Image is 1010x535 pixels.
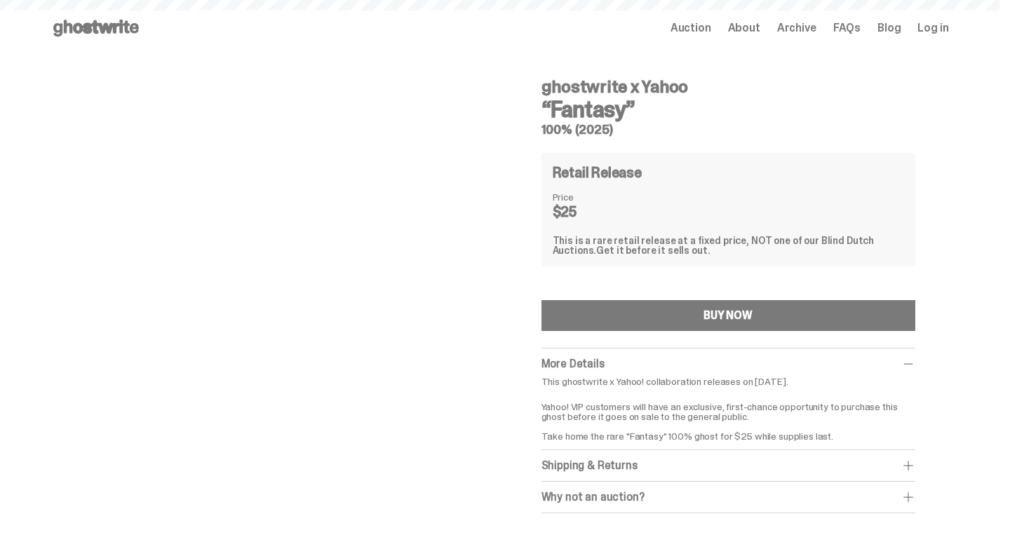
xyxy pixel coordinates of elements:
p: This ghostwrite x Yahoo! collaboration releases on [DATE]. [541,377,915,386]
div: This is a rare retail release at a fixed price, NOT one of our Blind Dutch Auctions. [553,236,904,255]
a: Log in [917,22,948,34]
button: BUY NOW [541,300,915,331]
h5: 100% (2025) [541,123,915,136]
dd: $25 [553,205,623,219]
div: BUY NOW [703,310,753,321]
h4: Retail Release [553,165,642,180]
span: More Details [541,356,605,371]
a: Blog [877,22,901,34]
div: Why not an auction? [541,490,915,504]
span: Get it before it sells out. [596,244,710,257]
a: FAQs [833,22,861,34]
h3: “Fantasy” [541,98,915,121]
a: Auction [671,22,711,34]
p: Yahoo! VIP customers will have an exclusive, first-chance opportunity to purchase this ghost befo... [541,392,915,441]
a: About [728,22,760,34]
a: Archive [777,22,816,34]
h4: ghostwrite x Yahoo [541,79,915,95]
dt: Price [553,192,623,202]
div: Shipping & Returns [541,459,915,473]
